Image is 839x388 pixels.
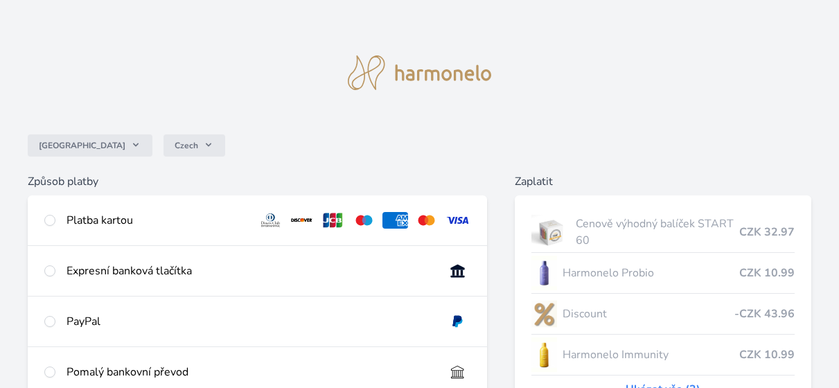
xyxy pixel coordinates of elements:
img: jcb.svg [320,212,346,229]
img: onlineBanking_CZ.svg [445,263,470,279]
div: Platba kartou [67,212,247,229]
span: Cenově výhodný balíček START 60 [576,215,739,249]
img: maestro.svg [351,212,377,229]
span: CZK 10.99 [739,346,795,363]
img: diners.svg [258,212,283,229]
span: CZK 10.99 [739,265,795,281]
img: visa.svg [445,212,470,229]
h6: Zaplatit [515,173,811,190]
img: CLEAN_PROBIO_se_stinem_x-lo.jpg [531,256,558,290]
span: Harmonelo Probio [563,265,739,281]
div: Expresní banková tlačítka [67,263,434,279]
span: [GEOGRAPHIC_DATA] [39,140,125,151]
span: -CZK 43.96 [734,306,795,322]
img: discover.svg [289,212,315,229]
div: PayPal [67,313,434,330]
img: bankTransfer_IBAN.svg [445,364,470,380]
div: Pomalý bankovní převod [67,364,434,380]
img: mc.svg [414,212,439,229]
button: Czech [164,134,225,157]
span: Discount [563,306,734,322]
span: Czech [175,140,198,151]
img: paypal.svg [445,313,470,330]
img: start.jpg [531,215,571,249]
img: logo.svg [348,55,492,90]
h6: Způsob platby [28,173,487,190]
img: discount-lo.png [531,297,558,331]
img: amex.svg [382,212,408,229]
span: Harmonelo Immunity [563,346,739,363]
button: [GEOGRAPHIC_DATA] [28,134,152,157]
span: CZK 32.97 [739,224,795,240]
img: IMMUNITY_se_stinem_x-lo.jpg [531,337,558,372]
